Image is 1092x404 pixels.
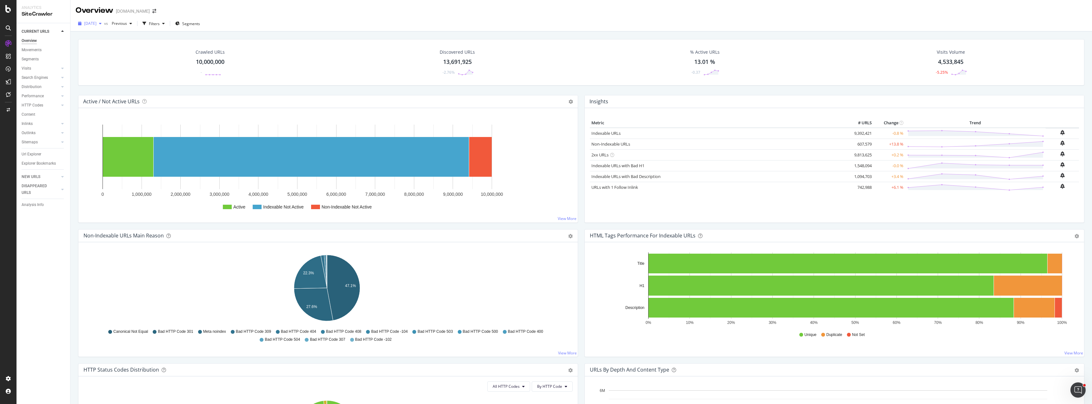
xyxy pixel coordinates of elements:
div: Content [22,111,35,118]
text: Active [233,204,245,209]
span: All HTTP Codes [493,384,520,389]
text: 47.1% [345,284,356,288]
button: By HTTP Code [532,381,573,392]
th: Trend [905,118,1046,128]
div: DISAPPEARED URLS [22,183,54,196]
span: Bad HTTP Code 309 [236,329,271,334]
div: bell-plus [1060,184,1065,189]
div: Outlinks [22,130,36,136]
div: arrow-right-arrow-left [152,9,156,13]
div: 10,000,000 [196,58,224,66]
text: 27.6% [306,305,317,309]
h4: Active / Not Active URLs [83,97,140,106]
span: Unique [804,332,816,338]
div: CURRENT URLS [22,28,49,35]
span: Segments [182,21,200,26]
div: gear [568,368,573,373]
div: A chart. [83,252,570,326]
div: NEW URLS [22,174,40,180]
td: 1,548,094 [848,160,873,171]
span: vs [104,21,109,26]
td: 742,988 [848,182,873,193]
a: Non-Indexable URLs [591,141,630,147]
a: Indexable URLs with Bad H1 [591,163,644,168]
div: Explorer Bookmarks [22,160,56,167]
div: bell-plus [1060,173,1065,178]
button: All HTTP Codes [487,381,530,392]
a: 2xx URLs [591,152,609,158]
a: Performance [22,93,59,99]
text: 80% [975,320,983,325]
span: Not Set [852,332,865,338]
td: 607,579 [848,139,873,149]
a: Distribution [22,84,59,90]
a: View More [1064,350,1083,356]
div: Distribution [22,84,42,90]
a: View More [558,350,577,356]
a: URLs with 1 Follow Inlink [591,184,638,190]
td: 9,813,625 [848,149,873,160]
text: Indexable Not Active [263,204,304,209]
a: Sitemaps [22,139,59,146]
td: +3.4 % [873,171,905,182]
text: 7,000,000 [365,192,385,197]
span: Bad HTTP Code 408 [326,329,361,334]
span: Bad HTTP Code -104 [371,329,408,334]
text: 0% [646,320,651,325]
div: Inlinks [22,120,33,127]
span: Duplicate [826,332,842,338]
a: Indexable URLs with Bad Description [591,174,661,179]
text: 1,000,000 [132,192,151,197]
div: % Active URLs [690,49,720,55]
text: 9,000,000 [443,192,463,197]
text: Description [625,305,644,310]
text: 0 [102,192,104,197]
a: Inlinks [22,120,59,127]
text: 20% [727,320,735,325]
text: Title [637,261,645,266]
a: Url Explorer [22,151,66,158]
a: Search Engines [22,74,59,81]
text: Non-Indexable Not Active [322,204,372,209]
svg: A chart. [590,252,1077,326]
div: 4,533,845 [938,58,963,66]
div: bell-plus [1060,130,1065,135]
div: gear [1075,234,1079,238]
text: 8,000,000 [404,192,424,197]
div: bell-plus [1060,151,1065,156]
text: 6,000,000 [326,192,346,197]
text: 3,000,000 [210,192,229,197]
div: Analysis Info [22,202,44,208]
i: Options [569,99,573,104]
th: Change [873,118,905,128]
div: Overview [22,38,37,44]
text: 5,000,000 [287,192,307,197]
button: [DATE] [76,18,104,29]
div: Segments [22,56,39,63]
td: -0.8 % [873,128,905,139]
span: Bad HTTP Code 500 [463,329,498,334]
div: Visits Volume [937,49,965,55]
td: +6.1 % [873,182,905,193]
span: Bad HTTP Code 504 [265,337,300,342]
div: Url Explorer [22,151,41,158]
a: NEW URLS [22,174,59,180]
a: Explorer Bookmarks [22,160,66,167]
div: HTTP Status Codes Distribution [83,366,159,373]
span: Canonical Not Equal [113,329,148,334]
div: Analytics [22,5,65,10]
span: 2025 Aug. 24th [84,21,97,26]
div: bell-plus [1060,162,1065,167]
a: View More [558,216,576,221]
span: Bad HTTP Code -102 [355,337,392,342]
button: Segments [173,18,203,29]
td: 9,392,421 [848,128,873,139]
span: By HTTP Code [537,384,562,389]
div: -5.25% [936,70,948,75]
div: Visits [22,65,31,72]
a: Segments [22,56,66,63]
a: Indexable URLs [591,130,621,136]
div: Movements [22,47,42,53]
div: bell-plus [1060,140,1065,146]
